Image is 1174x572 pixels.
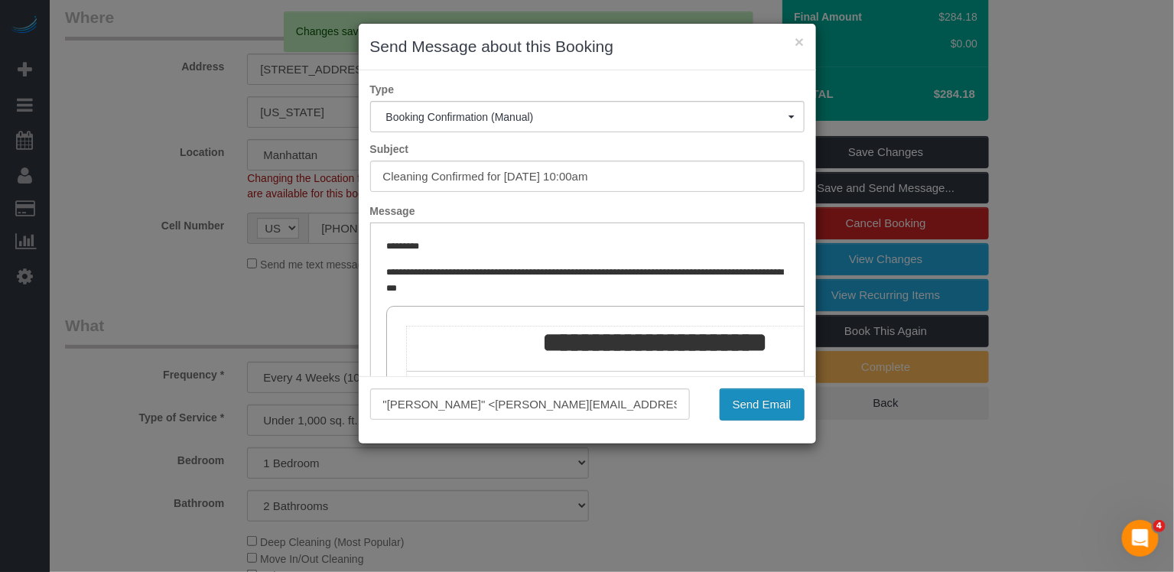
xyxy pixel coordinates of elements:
[386,111,789,123] span: Booking Confirmation (Manual)
[370,101,805,132] button: Booking Confirmation (Manual)
[370,161,805,192] input: Subject
[370,35,805,58] h3: Send Message about this Booking
[1153,520,1166,532] span: 4
[1122,520,1159,557] iframe: Intercom live chat
[795,34,804,50] button: ×
[359,82,816,97] label: Type
[720,388,805,421] button: Send Email
[359,203,816,219] label: Message
[359,141,816,157] label: Subject
[371,223,804,462] iframe: Rich Text Editor, editor1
